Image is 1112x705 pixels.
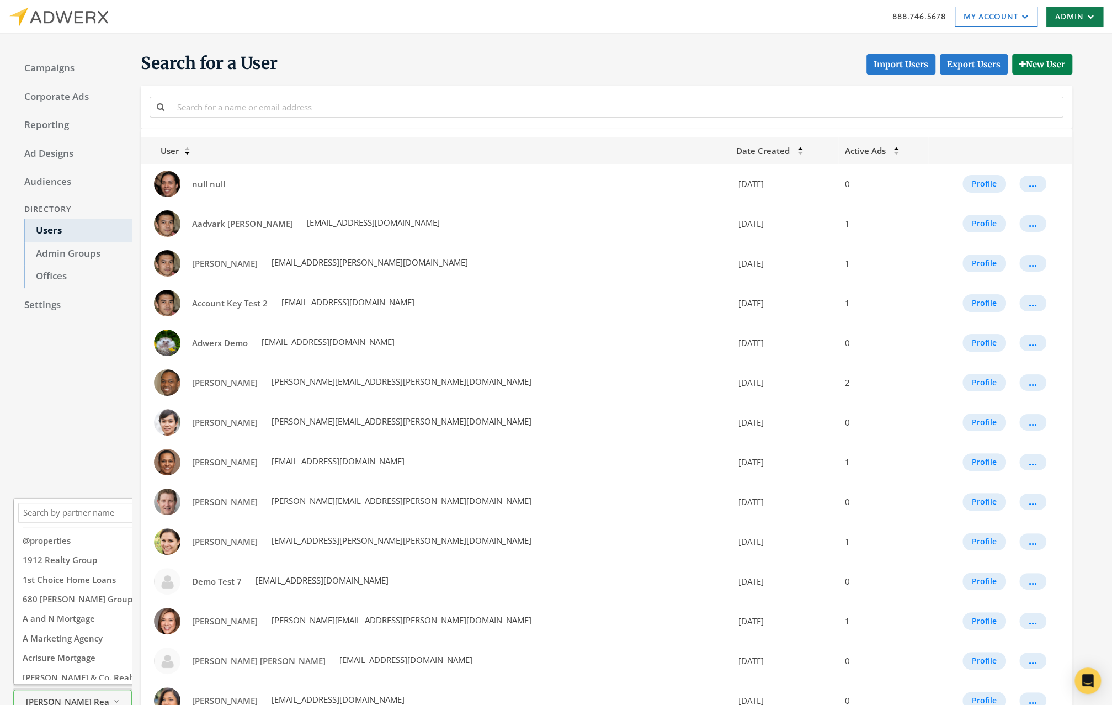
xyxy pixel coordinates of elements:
[838,442,928,482] td: 1
[1029,660,1037,661] div: ...
[962,215,1006,232] button: Profile
[955,7,1037,27] a: My Account
[154,608,180,634] img: Emily Turner profile
[1029,342,1037,343] div: ...
[730,402,838,442] td: [DATE]
[1029,462,1037,463] div: ...
[730,243,838,283] td: [DATE]
[962,533,1006,550] button: Profile
[147,145,179,156] span: User
[269,455,405,467] span: [EMAIL_ADDRESS][DOMAIN_NAME]
[185,214,300,234] a: Aadvark [PERSON_NAME]
[18,571,188,588] button: 1st Choice Home Loans
[171,97,1063,117] input: Search for a name or email address
[192,258,258,269] span: [PERSON_NAME]
[192,576,242,587] span: Demo Test 7
[838,323,928,363] td: 0
[962,255,1006,272] button: Profile
[962,612,1006,630] button: Profile
[892,10,946,22] a: 888.746.5678
[18,610,188,627] button: A and N Mortgage
[154,210,180,237] img: Aadvark Tom profile
[157,103,164,111] i: Search for a name or email address
[18,649,188,666] button: Acrisure Mortgage
[730,164,838,204] td: [DATE]
[838,561,928,601] td: 0
[866,54,935,75] button: Import Users
[269,257,468,268] span: [EMAIL_ADDRESS][PERSON_NAME][DOMAIN_NAME]
[962,493,1006,511] button: Profile
[24,265,132,288] a: Offices
[838,243,928,283] td: 1
[1019,414,1046,431] button: ...
[13,294,132,317] a: Settings
[192,417,258,428] span: [PERSON_NAME]
[154,250,180,277] img: Aaron Campbell profile
[185,253,265,274] a: [PERSON_NAME]
[1029,422,1037,423] div: ...
[1019,653,1046,669] button: ...
[1019,215,1046,232] button: ...
[730,561,838,601] td: [DATE]
[962,175,1006,193] button: Profile
[1012,54,1072,75] button: New User
[18,630,188,647] button: A Marketing Agency
[185,492,265,512] a: [PERSON_NAME]
[730,283,838,323] td: [DATE]
[269,495,531,506] span: [PERSON_NAME][EMAIL_ADDRESS][PERSON_NAME][DOMAIN_NAME]
[730,522,838,561] td: [DATE]
[962,334,1006,352] button: Profile
[730,641,838,681] td: [DATE]
[185,611,265,632] a: [PERSON_NAME]
[730,363,838,402] td: [DATE]
[21,506,175,520] input: Search by partner name
[1029,223,1037,224] div: ...
[730,442,838,482] td: [DATE]
[269,614,531,626] span: [PERSON_NAME][EMAIL_ADDRESS][PERSON_NAME][DOMAIN_NAME]
[154,648,180,674] img: Engel Völkers profile
[1019,573,1046,590] button: ...
[736,145,790,156] span: Date Created
[1029,581,1037,582] div: ...
[269,416,531,427] span: [PERSON_NAME][EMAIL_ADDRESS][PERSON_NAME][DOMAIN_NAME]
[13,498,193,685] div: [PERSON_NAME] Realty
[185,452,265,473] a: [PERSON_NAME]
[185,174,232,194] a: null null
[185,333,255,353] a: Adwerx Demo
[154,489,180,515] img: Christopher King profile
[337,654,472,665] span: [EMAIL_ADDRESS][DOMAIN_NAME]
[9,7,108,26] img: Adwerx
[13,57,132,80] a: Campaigns
[1019,374,1046,391] button: ...
[18,552,188,569] button: 1912 Realty Group
[18,669,188,686] button: [PERSON_NAME] & Co. Realtors
[24,242,132,266] a: Admin Groups
[13,171,132,194] a: Audiences
[154,528,180,555] img: Dayna Hodgson profile
[269,694,405,705] span: [EMAIL_ADDRESS][DOMAIN_NAME]
[279,296,414,308] span: [EMAIL_ADDRESS][DOMAIN_NAME]
[269,376,531,387] span: [PERSON_NAME][EMAIL_ADDRESS][PERSON_NAME][DOMAIN_NAME]
[1029,621,1037,622] div: ...
[23,574,116,585] span: 1st Choice Home Loans
[192,377,258,388] span: [PERSON_NAME]
[269,535,531,546] span: [EMAIL_ADDRESS][PERSON_NAME][PERSON_NAME][DOMAIN_NAME]
[192,536,258,547] span: [PERSON_NAME]
[305,217,440,228] span: [EMAIL_ADDRESS][DOMAIN_NAME]
[1019,454,1046,470] button: ...
[838,402,928,442] td: 0
[962,573,1006,590] button: Profile
[1019,494,1046,510] button: ...
[154,330,180,356] img: Adwerx Demo profile
[1019,255,1046,272] button: ...
[18,532,188,549] button: @properties
[838,641,928,681] td: 0
[1029,541,1037,542] div: ...
[962,374,1006,391] button: Profile
[1029,700,1037,701] div: ...
[962,294,1006,312] button: Profile
[23,671,147,682] span: [PERSON_NAME] & Co. Realtors
[185,651,333,671] a: [PERSON_NAME] [PERSON_NAME]
[838,601,928,641] td: 1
